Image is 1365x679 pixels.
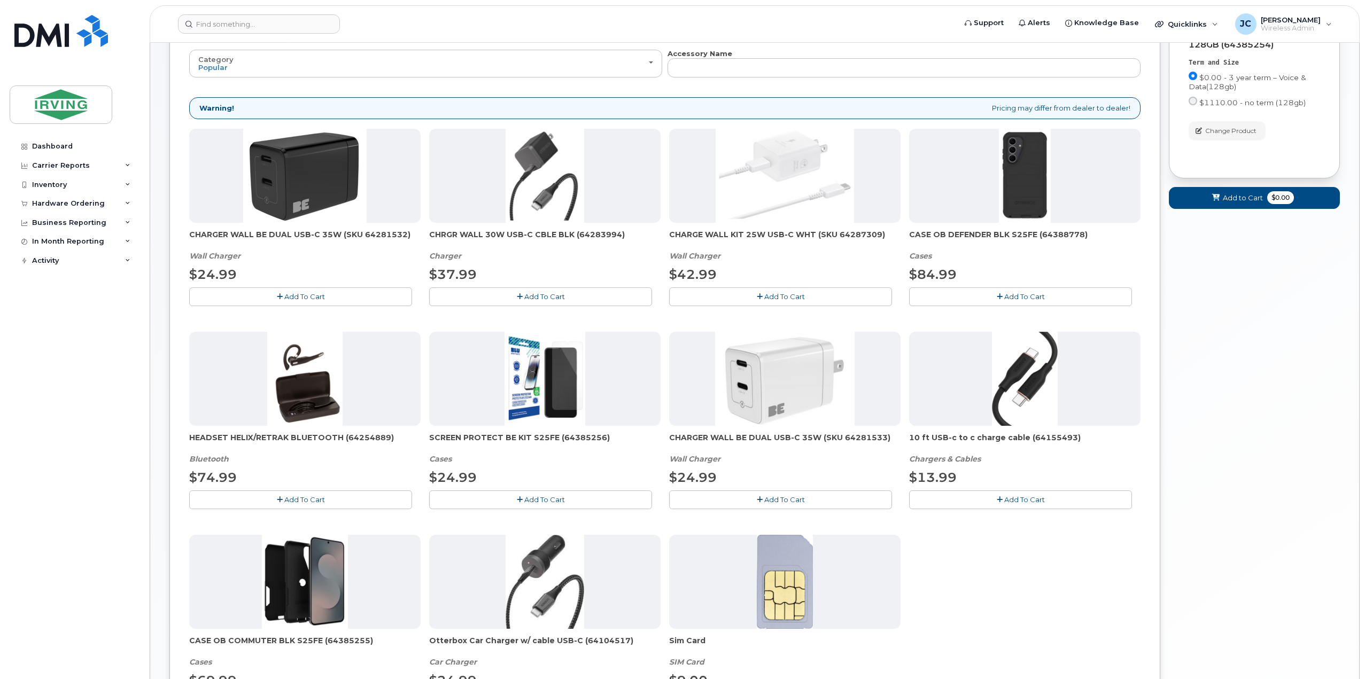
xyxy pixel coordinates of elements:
span: CHARGER WALL BE DUAL USB-C 35W (SKU 64281533) [669,432,901,454]
span: $1110.00 - no term (128gb) [1199,98,1306,107]
div: Quicklinks [1147,13,1226,35]
span: $84.99 [909,267,957,282]
span: CHARGE WALL KIT 25W USB-C WHT (SKU 64287309) [669,229,901,251]
div: SCREEN PROTECT BE KIT S25FE (64385256) [429,432,661,464]
img: ACCUS210715h8yE8.jpg [992,332,1058,426]
img: chrgr_wall_30w_-_blk.png [506,129,584,223]
img: image-20250924-184623.png [999,129,1051,223]
div: Otterbox Car Charger w/ cable USB-C (64104517) [429,635,661,667]
a: Support [957,12,1011,34]
em: Cases [909,251,932,261]
em: Wall Charger [669,251,720,261]
span: CASE OB DEFENDER BLK S25FE (64388778) [909,229,1141,251]
button: Add To Cart [429,490,652,509]
span: Add To Cart [764,495,805,504]
span: $24.99 [669,470,717,485]
div: Term and Size [1189,58,1320,67]
span: Change Product [1205,126,1257,136]
button: Add To Cart [189,490,412,509]
span: Add To Cart [284,495,325,504]
button: Add To Cart [669,490,892,509]
a: Alerts [1011,12,1058,34]
img: CHARGER_WALL_BE_DUAL_USB-C_35W.png [243,129,367,223]
img: image-20250915-161557.png [262,535,348,629]
img: BE.png [715,332,855,426]
span: $24.99 [189,267,237,282]
span: Otterbox Car Charger w/ cable USB-C (64104517) [429,635,661,657]
button: Add To Cart [669,287,892,306]
div: CHARGER WALL BE DUAL USB-C 35W (SKU 64281533) [669,432,901,464]
span: $0.00 - 3 year term – Voice & Data(128gb) [1189,73,1306,91]
em: Car Charger [429,657,477,667]
span: Add To Cart [764,292,805,301]
button: Add To Cart [189,287,412,306]
span: [PERSON_NAME] [1261,15,1321,24]
span: $42.99 [669,267,717,282]
a: Knowledge Base [1058,12,1146,34]
div: CHRGR WALL 30W USB-C CBLE BLK (64283994) [429,229,661,261]
img: image-20250915-161621.png [505,332,586,426]
span: SCREEN PROTECT BE KIT S25FE (64385256) [429,432,661,454]
span: Category [198,55,234,64]
span: Add To Cart [524,495,565,504]
strong: Warning! [199,103,234,113]
img: multisim.png [757,535,813,629]
button: Add To Cart [429,287,652,306]
button: Add To Cart [909,490,1132,509]
em: Wall Charger [669,454,720,464]
button: Category Popular [189,50,662,77]
input: Find something... [178,14,340,34]
em: Cases [429,454,452,464]
span: HEADSET HELIX/RETRAK BLUETOOTH (64254889) [189,432,421,454]
span: $37.99 [429,267,477,282]
span: Add To Cart [1004,292,1045,301]
img: CHARGE_WALL_KIT_25W_USB-C_WHT.png [716,129,855,223]
span: Add To Cart [284,292,325,301]
span: Knowledge Base [1074,18,1139,28]
span: Sim Card [669,635,901,657]
em: Wall Charger [189,251,241,261]
span: Add To Cart [1004,495,1045,504]
div: CASE OB DEFENDER BLK S25FE (64388778) [909,229,1141,261]
input: $0.00 - 3 year term – Voice & Data(128gb) [1189,72,1197,80]
span: Popular [198,63,228,72]
span: Alerts [1028,18,1050,28]
em: Cases [189,657,212,667]
span: Quicklinks [1168,20,1207,28]
span: Wireless Admin [1261,24,1321,33]
span: $24.99 [429,470,477,485]
div: HEADSET HELIX/RETRAK BLUETOOTH (64254889) [189,432,421,464]
input: $1110.00 - no term (128gb) [1189,97,1197,105]
span: Add To Cart [524,292,565,301]
span: $74.99 [189,470,237,485]
span: Add to Cart [1223,193,1263,203]
div: CASE OB COMMUTER BLK S25FE (64385255) [189,635,421,667]
div: John Cameron [1228,13,1339,35]
div: Pricing may differ from dealer to dealer! [189,97,1141,119]
button: Change Product [1189,121,1266,140]
span: CHRGR WALL 30W USB-C CBLE BLK (64283994) [429,229,661,251]
em: SIM Card [669,657,704,667]
button: Add to Cart $0.00 [1169,187,1340,209]
span: Support [974,18,1004,28]
img: download.jpg [506,535,584,629]
div: 10 ft USB-c to c charge cable (64155493) [909,432,1141,464]
span: CHARGER WALL BE DUAL USB-C 35W (SKU 64281532) [189,229,421,251]
em: Charger [429,251,461,261]
button: Add To Cart [909,287,1132,306]
div: CHARGE WALL KIT 25W USB-C WHT (SKU 64287309) [669,229,901,261]
span: $0.00 [1267,191,1294,204]
span: CASE OB COMMUTER BLK S25FE (64385255) [189,635,421,657]
em: Bluetooth [189,454,229,464]
span: 10 ft USB-c to c charge cable (64155493) [909,432,1141,454]
em: Chargers & Cables [909,454,981,464]
strong: Accessory Name [668,49,732,58]
div: CHARGER WALL BE DUAL USB-C 35W (SKU 64281532) [189,229,421,261]
span: $13.99 [909,470,957,485]
img: download.png [267,332,343,426]
span: JC [1240,18,1251,30]
div: Sim Card [669,635,901,667]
